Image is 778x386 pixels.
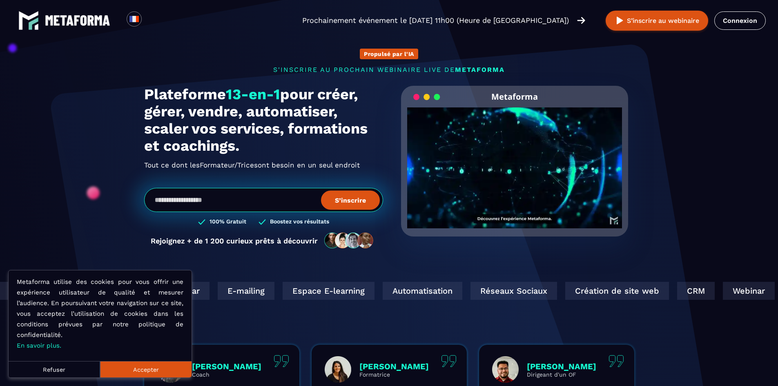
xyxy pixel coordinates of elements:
[469,282,555,300] div: Réseaux Sociaux
[210,218,246,226] h3: 100% Gratuit
[142,11,162,29] div: Search for option
[281,282,373,300] div: Espace E-learning
[413,93,440,101] img: loading
[714,11,766,30] a: Connexion
[325,356,351,383] img: profile
[675,282,713,300] div: CRM
[359,371,429,378] p: Formatrice
[577,16,585,25] img: arrow-right
[321,190,380,210] button: S’inscrire
[149,16,155,25] input: Search for option
[216,282,273,300] div: E-mailing
[564,282,667,300] div: Création de site web
[721,282,773,300] div: Webinar
[144,86,383,154] h1: Plateforme pour créer, gérer, vendre, automatiser, scaler vos services, formations et coachings.
[491,86,538,107] h2: Metaforma
[17,342,61,349] a: En savoir plus.
[151,237,318,245] p: Rejoignez + de 1 200 curieux prêts à découvrir
[200,158,258,172] span: Formateur/Trices
[18,10,39,31] img: logo
[144,66,634,74] p: s'inscrire au prochain webinaire live de
[100,361,192,377] button: Accepter
[192,361,261,371] p: [PERSON_NAME]
[455,66,505,74] span: METAFORMA
[270,218,329,226] h3: Boostez vos résultats
[615,16,625,26] img: play
[129,14,139,24] img: fr
[322,232,377,249] img: community-people
[527,361,596,371] p: [PERSON_NAME]
[359,361,429,371] p: [PERSON_NAME]
[259,218,266,226] img: checked
[226,86,280,103] span: 13-en-1
[609,355,624,367] img: quote
[45,15,110,26] img: logo
[156,282,208,300] div: Webinar
[381,282,461,300] div: Automatisation
[274,355,289,367] img: quote
[302,15,569,26] p: Prochainement événement le [DATE] 11h00 (Heure de [GEOGRAPHIC_DATA])
[364,51,414,57] p: Propulsé par l'IA
[17,277,183,351] p: Metaforma utilise des cookies pour vous offrir une expérience utilisateur de qualité et mesurer l...
[527,371,596,378] p: Dirigeant d'un OF
[198,218,205,226] img: checked
[192,371,261,378] p: Coach
[492,356,519,383] img: profile
[441,355,457,367] img: quote
[407,107,622,215] video: Your browser does not support the video tag.
[606,11,708,31] button: S’inscrire au webinaire
[144,158,383,172] h2: Tout ce dont les ont besoin en un seul endroit
[9,361,100,377] button: Refuser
